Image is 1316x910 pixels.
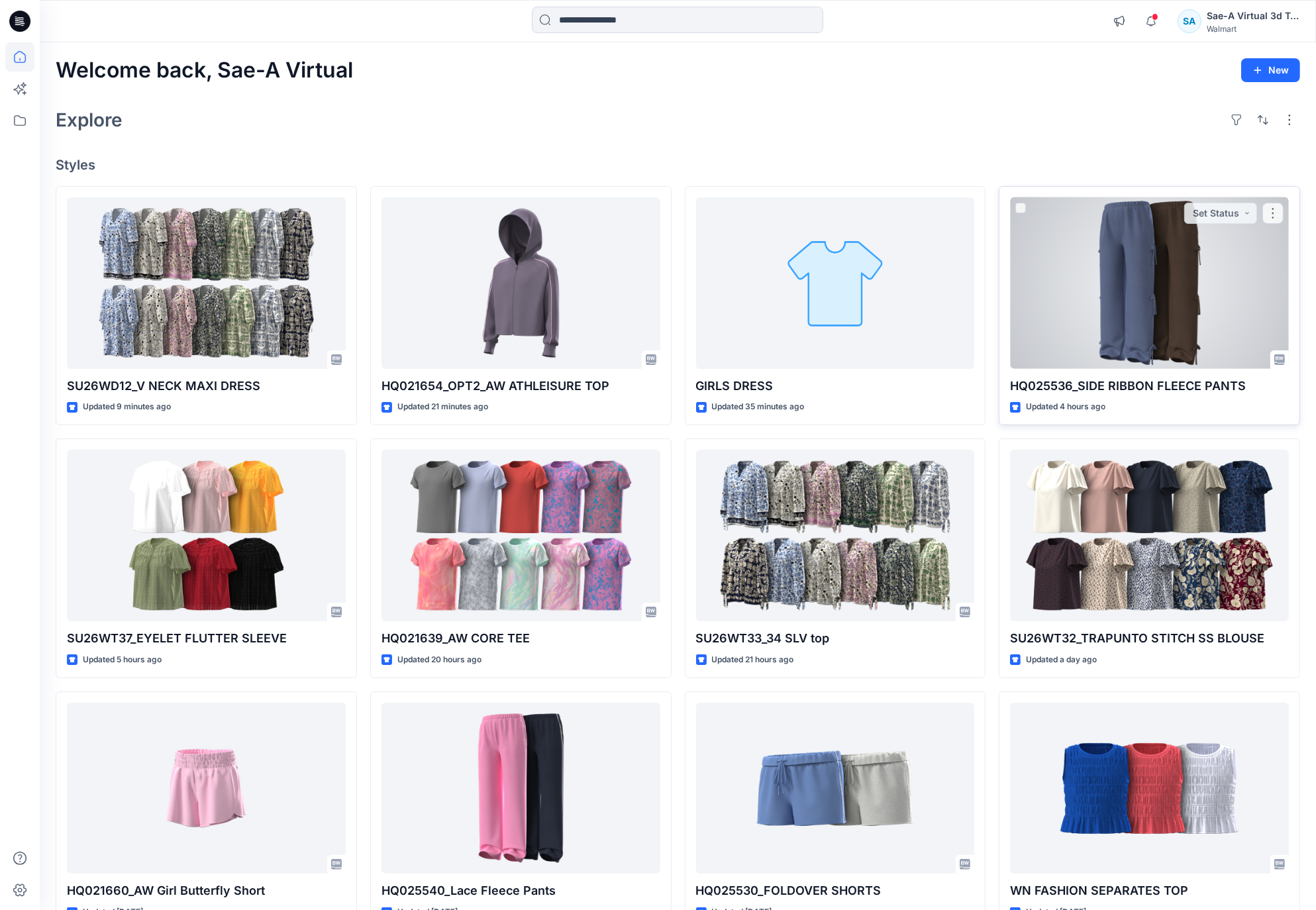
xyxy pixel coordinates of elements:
[56,109,123,130] h2: Explore
[381,450,660,621] a: HQ021639_AW CORE TEE
[67,377,346,395] p: SU26WD12_V NECK MAXI DRESS
[397,653,481,667] p: Updated 20 hours ago
[1010,703,1289,874] a: WN FASHION SEPARATES TOP
[696,377,975,395] p: GIRLS DRESS
[381,629,660,648] p: HQ021639_AW CORE TEE
[381,197,660,369] a: HQ021654_OPT2_AW ATHLEISURE TOP
[381,703,660,874] a: HQ025540_Lace Fleece Pants
[67,197,346,369] a: SU26WD12_V NECK MAXI DRESS
[1241,58,1300,82] button: New
[381,882,660,900] p: HQ025540_Lace Fleece Pants
[67,629,346,648] p: SU26WT37_EYELET FLUTTER SLEEVE
[397,400,488,414] p: Updated 21 minutes ago
[696,197,975,369] a: GIRLS DRESS
[1010,450,1289,621] a: SU26WT32_TRAPUNTO STITCH SS BLOUSE
[56,157,1300,173] h4: Styles
[1010,629,1289,648] p: SU26WT32_TRAPUNTO STITCH SS BLOUSE
[83,653,162,667] p: Updated 5 hours ago
[1026,400,1105,414] p: Updated 4 hours ago
[696,882,975,900] p: HQ025530_FOLDOVER SHORTS
[381,377,660,395] p: HQ021654_OPT2_AW ATHLEISURE TOP
[1207,8,1299,24] div: Sae-A Virtual 3d Team
[696,450,975,621] a: SU26WT33_34 SLV top
[67,703,346,874] a: HQ021660_AW Girl Butterfly Short
[696,703,975,874] a: HQ025530_FOLDOVER SHORTS
[696,629,975,648] p: SU26WT33_34 SLV top
[712,400,805,414] p: Updated 35 minutes ago
[56,58,353,83] h2: Welcome back, Sae-A Virtual
[1010,197,1289,369] a: HQ025536_SIDE RIBBON FLEECE PANTS
[67,882,346,900] p: HQ021660_AW Girl Butterfly Short
[712,653,794,667] p: Updated 21 hours ago
[83,400,171,414] p: Updated 9 minutes ago
[1010,377,1289,395] p: HQ025536_SIDE RIBBON FLEECE PANTS
[1010,882,1289,900] p: WN FASHION SEPARATES TOP
[1178,9,1201,33] div: SA
[1026,653,1097,667] p: Updated a day ago
[1207,24,1299,34] div: Walmart
[67,450,346,621] a: SU26WT37_EYELET FLUTTER SLEEVE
